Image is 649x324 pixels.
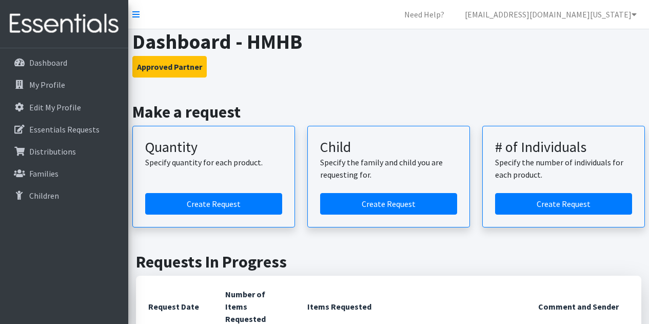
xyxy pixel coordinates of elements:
h2: Requests In Progress [136,252,641,272]
h3: # of Individuals [495,139,632,156]
p: Families [29,168,58,179]
h1: Dashboard - HMHB [132,29,645,54]
p: Specify the family and child you are requesting for. [320,156,457,181]
h3: Quantity [145,139,282,156]
p: Specify quantity for each product. [145,156,282,168]
a: Edit My Profile [4,97,124,118]
a: Families [4,163,124,184]
h3: Child [320,139,457,156]
a: Essentials Requests [4,119,124,140]
p: My Profile [29,80,65,90]
p: Children [29,190,59,201]
button: Approved Partner [132,56,207,78]
p: Distributions [29,146,76,157]
a: [EMAIL_ADDRESS][DOMAIN_NAME][US_STATE] [457,4,645,25]
a: Create a request by number of individuals [495,193,632,215]
p: Essentials Requests [29,124,100,135]
p: Specify the number of individuals for each product. [495,156,632,181]
a: Distributions [4,141,124,162]
a: Children [4,185,124,206]
p: Dashboard [29,58,67,68]
a: Create a request for a child or family [320,193,457,215]
a: My Profile [4,74,124,95]
a: Need Help? [396,4,453,25]
img: HumanEssentials [4,7,124,41]
a: Dashboard [4,52,124,73]
p: Edit My Profile [29,102,81,112]
a: Create a request by quantity [145,193,282,215]
h2: Make a request [132,102,645,122]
